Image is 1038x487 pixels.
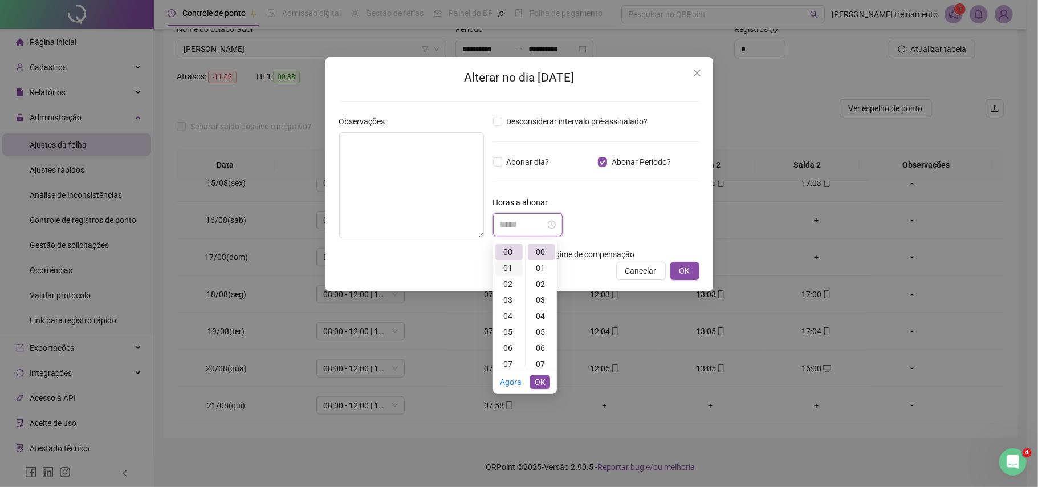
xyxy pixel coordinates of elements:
div: 03 [528,292,555,308]
div: 02 [495,276,523,292]
div: 07 [528,356,555,372]
div: 00 [495,244,523,260]
div: 05 [495,324,523,340]
span: Abonar Período? [607,156,675,168]
span: Desconsiderar intervalo pré-assinalado? [502,115,653,128]
div: 04 [495,308,523,324]
span: Abonar dia? [502,156,554,168]
span: Aplicar regime de compensação [523,250,635,259]
label: Horas a abonar [493,196,556,209]
button: OK [670,262,699,280]
button: Cancelar [616,262,666,280]
div: 02 [528,276,555,292]
div: 05 [528,324,555,340]
div: 00 [528,244,555,260]
span: OK [679,265,690,277]
div: 03 [495,292,523,308]
button: Close [688,64,706,82]
label: Observações [339,115,393,128]
div: 07 [495,356,523,372]
span: close [693,68,702,78]
button: OK [530,375,550,389]
div: 06 [528,340,555,356]
div: 01 [495,260,523,276]
div: 04 [528,308,555,324]
a: Agora [500,378,522,387]
div: 01 [528,260,555,276]
iframe: Intercom live chat [999,448,1027,476]
span: Cancelar [625,265,657,277]
h2: Alterar no dia [DATE] [339,68,699,87]
span: 4 [1023,448,1032,457]
span: OK [535,376,546,388]
div: 06 [495,340,523,356]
